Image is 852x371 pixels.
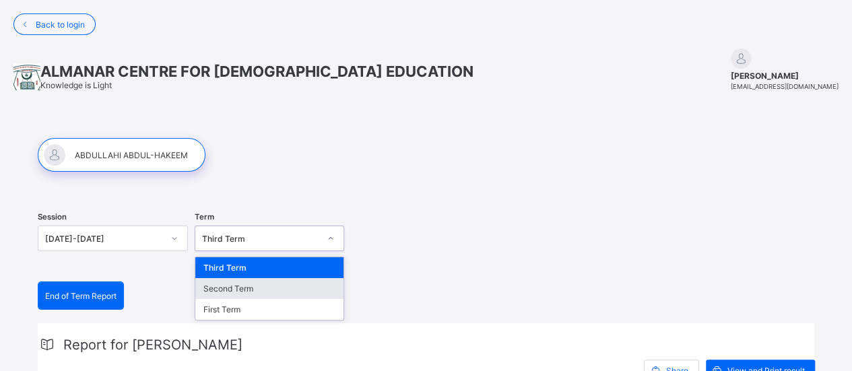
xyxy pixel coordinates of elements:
[731,83,839,90] span: [EMAIL_ADDRESS][DOMAIN_NAME]
[63,337,242,353] span: Report for [PERSON_NAME]
[195,299,344,320] div: First Term
[36,20,85,30] span: Back to login
[731,48,751,69] img: default.svg
[38,212,67,222] span: Session
[40,80,112,90] span: Knowledge is Light
[13,63,40,90] img: School logo
[45,291,117,301] span: End of Term Report
[40,63,473,80] span: ALMANAR CENTRE FOR [DEMOGRAPHIC_DATA] EDUCATION
[195,257,344,278] div: Third Term
[195,278,344,299] div: Second Term
[195,212,214,222] span: Term
[45,234,163,244] div: [DATE]-[DATE]
[202,234,320,244] div: Third Term
[731,71,839,81] span: [PERSON_NAME]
